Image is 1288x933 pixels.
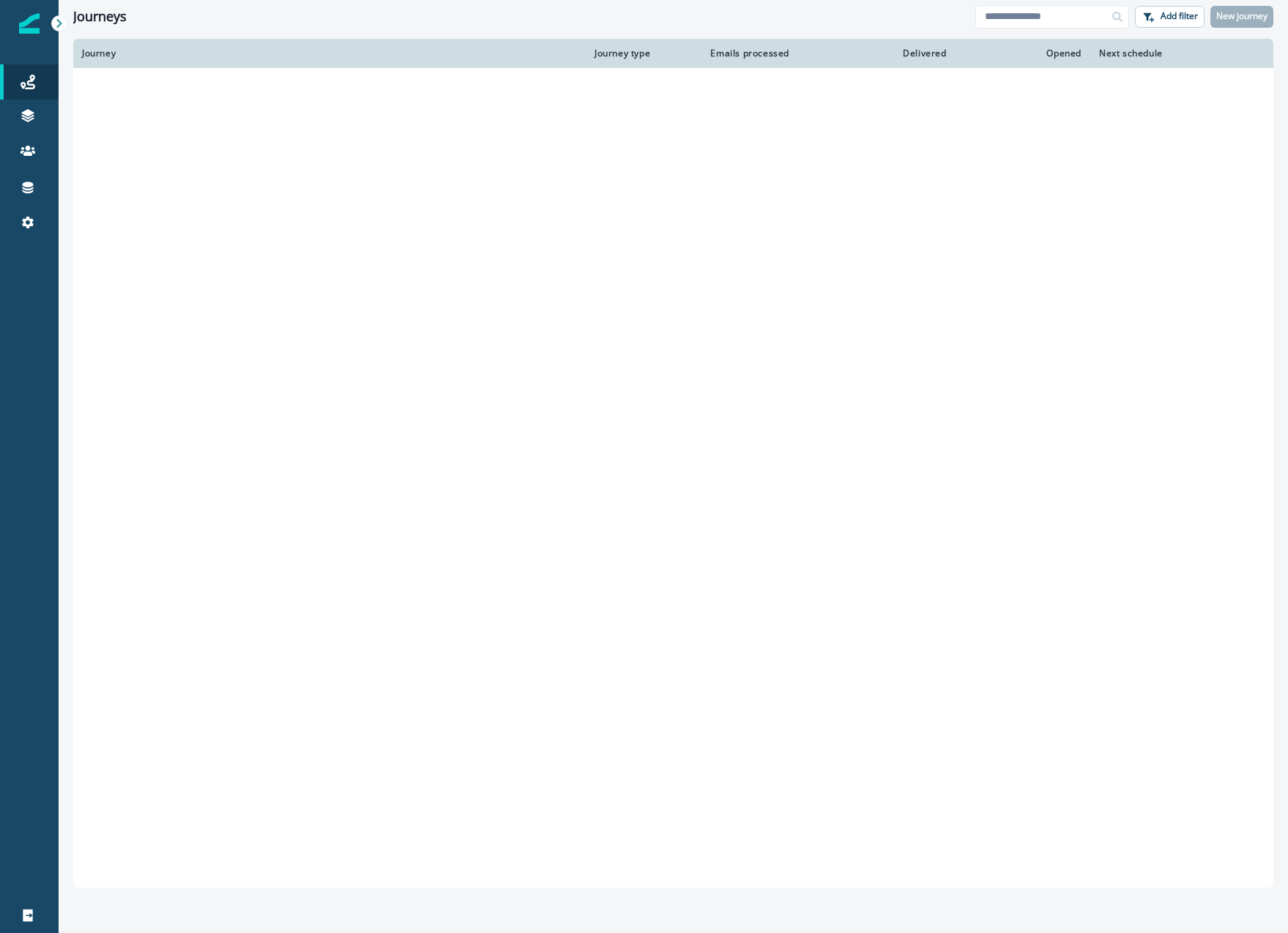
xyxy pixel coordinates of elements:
div: Emails processed [704,48,789,59]
p: Add filter [1161,11,1198,21]
p: New journey [1216,11,1267,21]
div: Journey [82,48,577,59]
div: Journey type [595,48,687,59]
img: Inflection [19,13,40,34]
button: Add filter [1135,6,1205,28]
div: Delivered [807,48,947,59]
div: Next schedule [1099,48,1228,59]
button: New journey [1210,6,1273,28]
div: Opened [964,48,1082,59]
h1: Journeys [73,9,127,25]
